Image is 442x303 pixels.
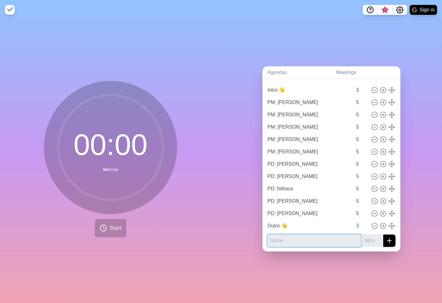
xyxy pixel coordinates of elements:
[265,133,352,146] input: Name
[354,183,368,195] input: Mins
[267,235,361,247] input: Name
[265,146,352,158] input: Name
[110,224,121,232] span: Start
[392,5,407,15] button: Settings
[354,121,368,133] input: Mins
[265,96,352,109] input: Name
[265,220,352,232] input: Name
[265,158,352,170] input: Name
[354,158,368,170] input: Mins
[362,235,382,247] input: Mins
[331,66,400,79] a: Meetings
[354,207,368,220] input: Mins
[354,195,368,207] input: Mins
[265,195,352,207] input: Name
[354,170,368,183] input: Mins
[265,84,352,96] input: Name
[262,66,331,79] a: Agendas
[412,7,417,12] img: google logo
[363,5,378,15] button: Help
[354,96,368,109] input: Mins
[265,207,352,220] input: Name
[265,121,352,133] input: Name
[354,133,368,146] input: Mins
[354,109,368,121] input: Mins
[354,220,368,232] input: Mins
[354,146,368,158] input: Mins
[95,219,126,237] button: Start
[354,84,368,96] input: Mins
[383,8,387,13] span: 3
[265,170,352,183] input: Name
[265,109,352,121] input: Name
[5,5,15,15] img: timeblocks logo
[265,183,352,195] input: Name
[410,5,437,15] button: Sign in
[378,5,392,15] button: What’s new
